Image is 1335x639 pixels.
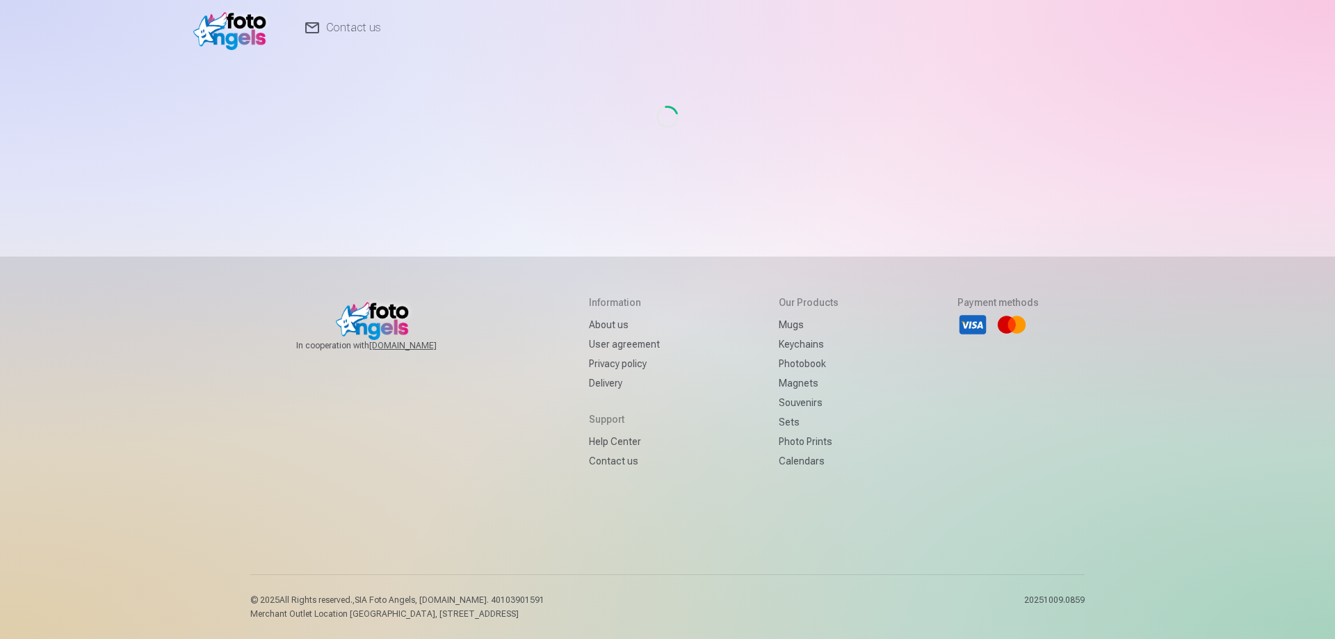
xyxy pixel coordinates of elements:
[957,296,1039,309] h5: Payment methods
[957,309,988,340] li: Visa
[589,412,660,426] h5: Support
[1024,594,1085,620] p: 20251009.0859
[779,432,839,451] a: Photo prints
[193,6,273,50] img: /v1
[589,354,660,373] a: Privacy policy
[589,296,660,309] h5: Information
[589,315,660,334] a: About us
[779,315,839,334] a: Mugs
[589,432,660,451] a: Help Center
[589,373,660,393] a: Delivery
[369,340,470,351] a: [DOMAIN_NAME]
[589,334,660,354] a: User agreement
[779,354,839,373] a: Photobook
[996,309,1027,340] li: Mastercard
[589,451,660,471] a: Contact us
[779,373,839,393] a: Magnets
[250,608,544,620] p: Merchant Outlet Location [GEOGRAPHIC_DATA], [STREET_ADDRESS]
[779,296,839,309] h5: Our products
[779,451,839,471] a: Calendars
[250,594,544,606] p: © 2025 All Rights reserved. ,
[779,334,839,354] a: Keychains
[355,595,544,605] span: SIA Foto Angels, [DOMAIN_NAME]. 40103901591
[779,412,839,432] a: Sets
[779,393,839,412] a: Souvenirs
[296,340,470,351] span: In cooperation with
